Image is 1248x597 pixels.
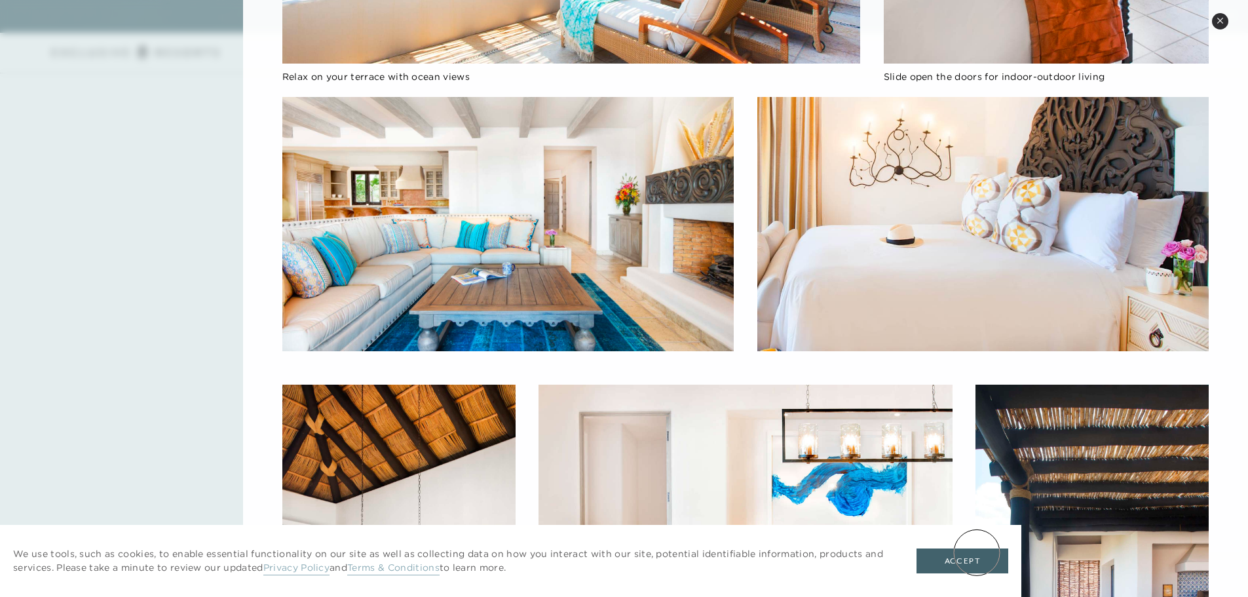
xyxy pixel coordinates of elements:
span: Slide open the doors for indoor-outdoor living [884,71,1105,83]
span: Relax on your terrace with ocean views [282,71,470,83]
a: Terms & Conditions [347,562,440,575]
a: Privacy Policy [263,562,330,575]
p: We use tools, such as cookies, to enable essential functionality on our site as well as collectin... [13,547,890,575]
button: Accept [917,549,1008,573]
